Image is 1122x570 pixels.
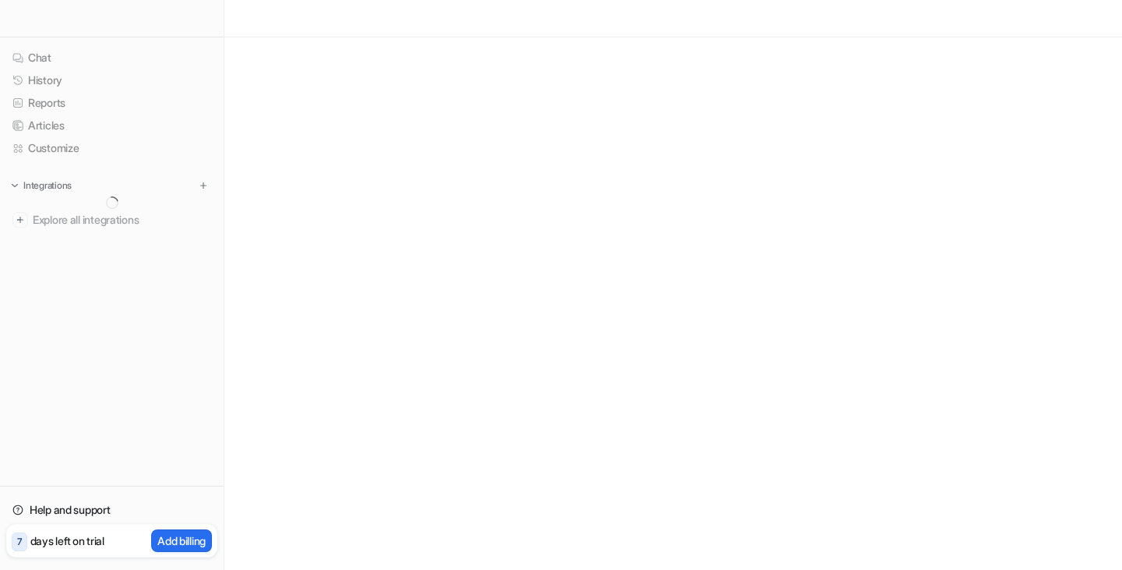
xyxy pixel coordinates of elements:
a: Reports [6,92,217,114]
p: Integrations [23,179,72,192]
p: days left on trial [30,533,104,549]
button: Integrations [6,178,76,193]
a: Chat [6,47,217,69]
img: explore all integrations [12,212,28,228]
a: Explore all integrations [6,209,217,231]
a: Articles [6,115,217,136]
a: History [6,69,217,91]
img: menu_add.svg [198,180,209,191]
a: Customize [6,137,217,159]
a: Help and support [6,499,217,521]
p: Add billing [157,533,206,549]
img: expand menu [9,180,20,191]
span: Explore all integrations [33,207,211,232]
p: 7 [17,535,22,549]
button: Add billing [151,529,212,552]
